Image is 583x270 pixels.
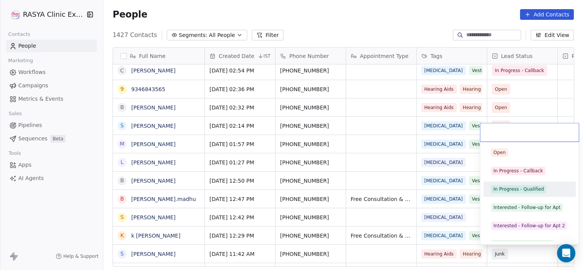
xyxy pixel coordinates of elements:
[493,222,565,229] div: Interested - Follow-up for Apt 2
[493,149,506,156] div: Open
[493,186,544,193] div: In Progress - Qualified
[493,241,552,247] div: Converted - Appointment
[493,204,560,211] div: Interested - Follow-up for Apt
[493,167,543,174] div: In Progress - Callback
